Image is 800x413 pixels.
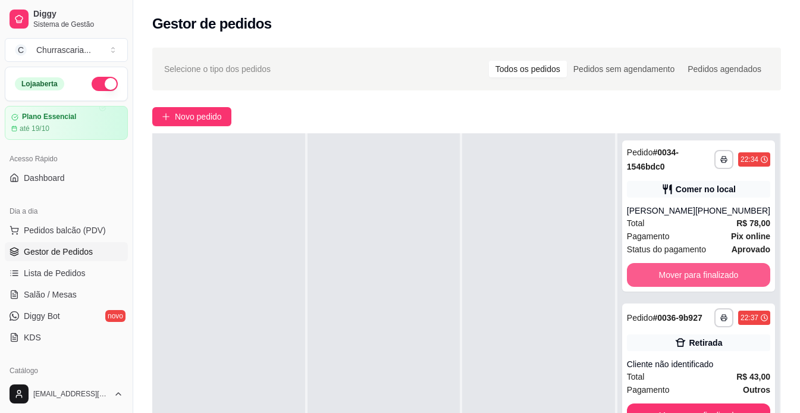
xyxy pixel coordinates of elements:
[5,168,128,187] a: Dashboard
[732,245,770,254] strong: aprovado
[5,264,128,283] a: Lista de Pedidos
[5,328,128,347] a: KDS
[5,221,128,240] button: Pedidos balcão (PDV)
[627,243,706,256] span: Status do pagamento
[24,310,60,322] span: Diggy Bot
[627,358,770,370] div: Cliente não identificado
[33,20,123,29] span: Sistema de Gestão
[689,337,722,349] div: Retirada
[736,372,770,381] strong: R$ 43,00
[24,331,41,343] span: KDS
[5,38,128,62] button: Select a team
[489,61,567,77] div: Todos os pedidos
[24,246,93,258] span: Gestor de Pedidos
[627,148,653,157] span: Pedido
[33,389,109,399] span: [EMAIL_ADDRESS][DOMAIN_NAME]
[15,44,27,56] span: C
[5,242,128,261] a: Gestor de Pedidos
[175,110,222,123] span: Novo pedido
[652,313,702,323] strong: # 0036-9b927
[5,202,128,221] div: Dia a dia
[162,112,170,121] span: plus
[24,289,77,301] span: Salão / Mesas
[20,124,49,133] article: até 19/10
[736,218,770,228] strong: R$ 78,00
[5,380,128,408] button: [EMAIL_ADDRESS][DOMAIN_NAME]
[24,224,106,236] span: Pedidos balcão (PDV)
[164,62,271,76] span: Selecione o tipo dos pedidos
[15,77,64,90] div: Loja aberta
[92,77,118,91] button: Alterar Status
[627,217,645,230] span: Total
[681,61,768,77] div: Pedidos agendados
[5,285,128,304] a: Salão / Mesas
[36,44,91,56] div: Churrascaria ...
[627,383,670,396] span: Pagamento
[152,107,231,126] button: Novo pedido
[5,306,128,326] a: Diggy Botnovo
[743,385,770,395] strong: Outros
[676,183,736,195] div: Comer no local
[731,231,770,241] strong: Pix online
[152,14,272,33] h2: Gestor de pedidos
[24,267,86,279] span: Lista de Pedidos
[5,361,128,380] div: Catálogo
[5,5,128,33] a: DiggySistema de Gestão
[24,172,65,184] span: Dashboard
[741,155,758,164] div: 22:34
[22,112,76,121] article: Plano Essencial
[627,148,679,171] strong: # 0034-1546bdc0
[567,61,681,77] div: Pedidos sem agendamento
[741,313,758,323] div: 22:37
[627,370,645,383] span: Total
[33,9,123,20] span: Diggy
[627,313,653,323] span: Pedido
[5,106,128,140] a: Plano Essencialaté 19/10
[695,205,770,217] div: [PHONE_NUMBER]
[627,263,770,287] button: Mover para finalizado
[627,205,695,217] div: [PERSON_NAME]
[5,149,128,168] div: Acesso Rápido
[627,230,670,243] span: Pagamento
